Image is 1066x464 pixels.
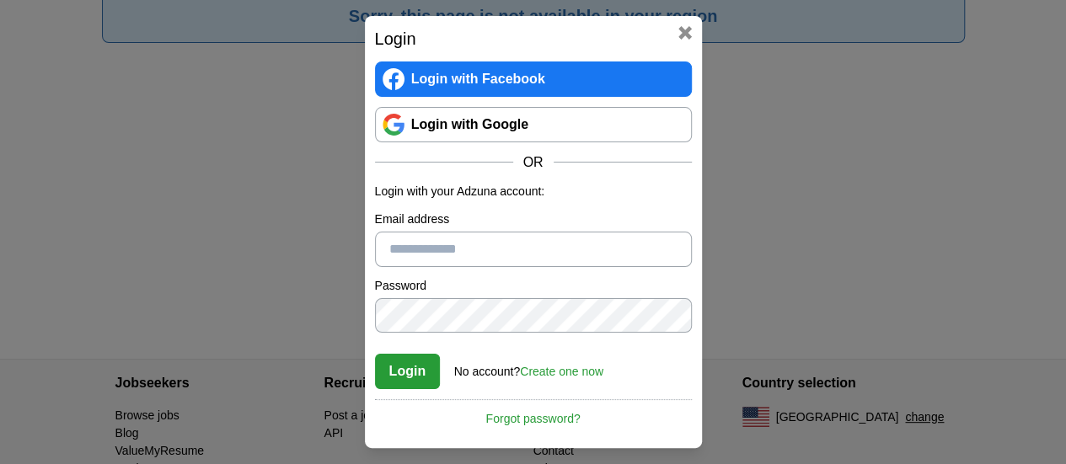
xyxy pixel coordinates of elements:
[375,277,692,295] label: Password
[375,26,692,51] h2: Login
[513,152,554,173] span: OR
[520,365,603,378] a: Create one now
[375,211,692,228] label: Email address
[375,61,692,97] a: Login with Facebook
[375,183,692,200] p: Login with your Adzuna account:
[454,353,603,381] div: No account?
[375,399,692,428] a: Forgot password?
[375,354,441,389] button: Login
[375,107,692,142] a: Login with Google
